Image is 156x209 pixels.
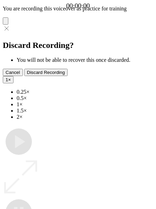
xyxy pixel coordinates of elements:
p: You are recording this voiceover as practice for training [3,6,153,12]
button: Discard Recording [24,69,68,76]
li: 2× [17,114,153,120]
button: Cancel [3,69,23,76]
h2: Discard Recording? [3,41,153,50]
li: 0.5× [17,95,153,101]
a: 00:00:00 [66,2,90,10]
li: 1× [17,101,153,108]
button: 1× [3,76,14,83]
li: 0.25× [17,89,153,95]
span: 1 [6,77,8,82]
li: You will not be able to recover this once discarded. [17,57,153,63]
li: 1.5× [17,108,153,114]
